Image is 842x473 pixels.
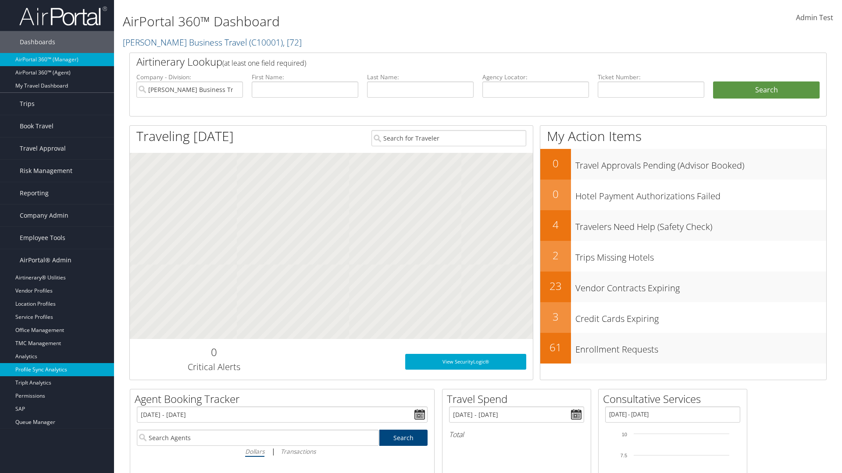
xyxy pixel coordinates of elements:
[405,354,526,370] a: View SecurityLogic®
[136,127,234,145] h1: Traveling [DATE]
[540,156,571,171] h2: 0
[540,302,826,333] a: 3Credit Cards Expiring
[575,216,826,233] h3: Travelers Need Help (Safety Check)
[603,392,747,406] h2: Consultative Services
[540,309,571,324] h2: 3
[575,186,826,202] h3: Hotel Payment Authorizations Failed
[713,81,820,99] button: Search
[20,205,68,226] span: Company Admin
[540,279,571,293] h2: 23
[20,93,35,115] span: Trips
[575,339,826,356] h3: Enrollment Requests
[136,54,762,69] h2: Airtinerary Lookup
[19,6,107,26] img: airportal-logo.png
[283,36,302,48] span: , [ 72 ]
[123,12,596,31] h1: AirPortal 360™ Dashboard
[482,73,589,81] label: Agency Locator:
[20,115,54,137] span: Book Travel
[540,272,826,302] a: 23Vendor Contracts Expiring
[447,392,591,406] h2: Travel Spend
[252,73,358,81] label: First Name:
[540,210,826,241] a: 4Travelers Need Help (Safety Check)
[367,73,474,81] label: Last Name:
[245,447,264,455] i: Dollars
[540,217,571,232] h2: 4
[136,361,291,373] h3: Critical Alerts
[222,58,306,68] span: (at least one field required)
[20,182,49,204] span: Reporting
[598,73,704,81] label: Ticket Number:
[575,278,826,294] h3: Vendor Contracts Expiring
[575,155,826,172] h3: Travel Approvals Pending (Advisor Booked)
[540,149,826,180] a: 0Travel Approvals Pending (Advisor Booked)
[796,4,833,32] a: Admin Test
[20,138,66,159] span: Travel Approval
[20,227,65,249] span: Employee Tools
[575,308,826,325] h3: Credit Cards Expiring
[371,130,526,146] input: Search for Traveler
[20,31,55,53] span: Dashboards
[136,73,243,81] label: Company - Division:
[137,430,379,446] input: Search Agents
[540,187,571,201] h2: 0
[575,247,826,264] h3: Trips Missing Hotels
[136,345,291,360] h2: 0
[281,447,316,455] i: Transactions
[621,453,627,458] tspan: 7.5
[137,446,428,457] div: |
[20,249,71,271] span: AirPortal® Admin
[540,127,826,145] h1: My Action Items
[123,36,302,48] a: [PERSON_NAME] Business Travel
[20,160,72,182] span: Risk Management
[540,340,571,355] h2: 61
[540,241,826,272] a: 2Trips Missing Hotels
[449,430,584,439] h6: Total
[540,180,826,210] a: 0Hotel Payment Authorizations Failed
[135,392,434,406] h2: Agent Booking Tracker
[796,13,833,22] span: Admin Test
[540,333,826,364] a: 61Enrollment Requests
[540,248,571,263] h2: 2
[379,430,428,446] a: Search
[249,36,283,48] span: ( C10001 )
[622,432,627,437] tspan: 10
